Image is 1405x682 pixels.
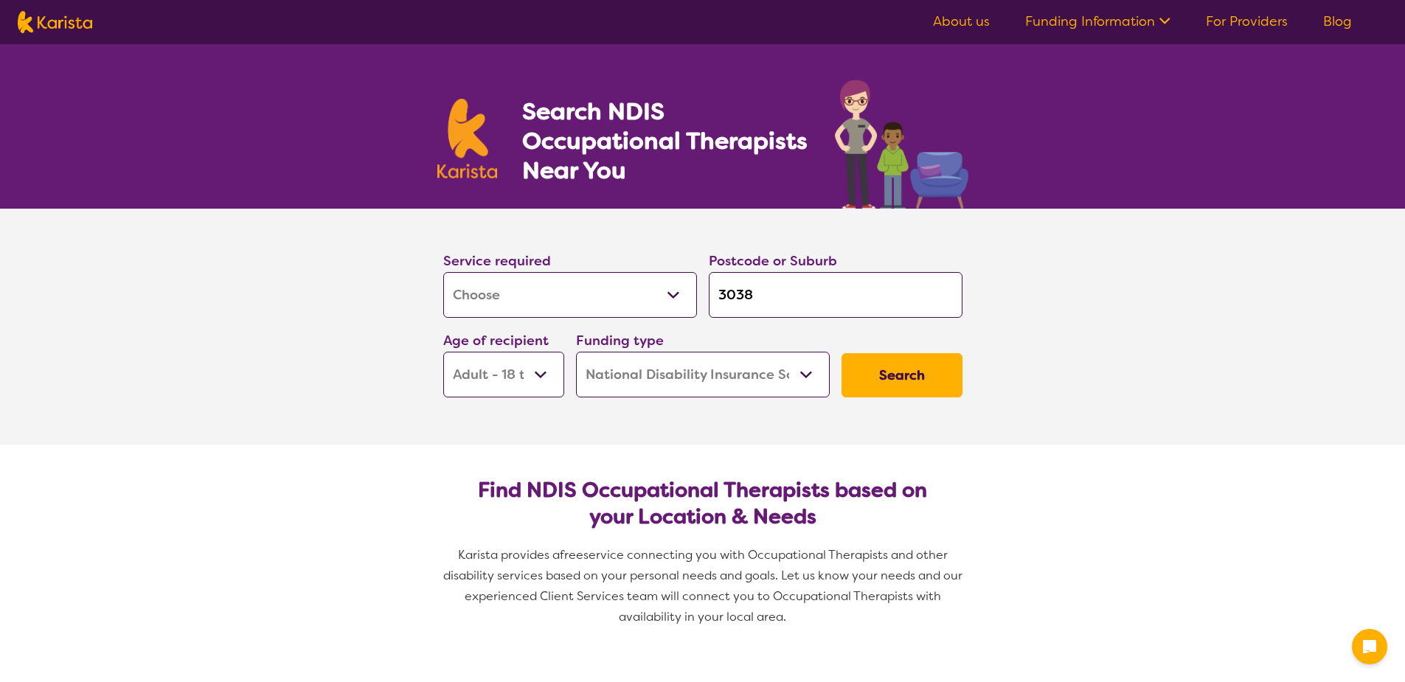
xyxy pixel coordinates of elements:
[443,252,551,270] label: Service required
[443,547,965,624] span: service connecting you with Occupational Therapists and other disability services based on your p...
[576,332,664,349] label: Funding type
[458,547,560,563] span: Karista provides a
[1025,13,1170,30] a: Funding Information
[1323,13,1352,30] a: Blog
[443,332,549,349] label: Age of recipient
[522,97,809,185] h1: Search NDIS Occupational Therapists Near You
[560,547,583,563] span: free
[437,99,498,178] img: Karista logo
[709,272,962,318] input: Type
[933,13,990,30] a: About us
[842,353,962,397] button: Search
[835,80,968,209] img: occupational-therapy
[18,11,92,33] img: Karista logo
[709,252,837,270] label: Postcode or Suburb
[455,477,951,530] h2: Find NDIS Occupational Therapists based on your Location & Needs
[1206,13,1288,30] a: For Providers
